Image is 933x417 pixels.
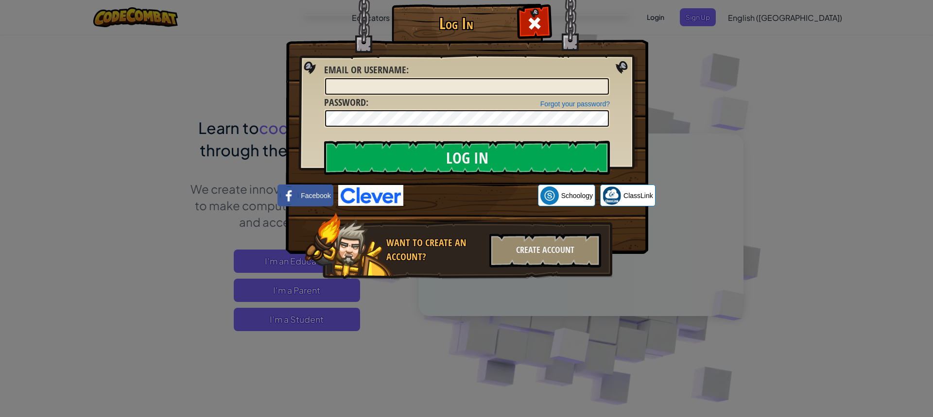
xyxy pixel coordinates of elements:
img: schoology.png [540,186,559,205]
label: : [324,63,409,77]
span: Email or Username [324,63,406,76]
input: Log In [324,141,610,175]
img: facebook_small.png [280,186,298,205]
div: Want to create an account? [386,236,484,264]
h1: Log In [394,15,518,32]
label: : [324,96,368,110]
img: clever-logo-blue.png [338,185,403,206]
div: Create Account [489,234,601,267]
img: classlink-logo-small.png [603,186,621,205]
span: Schoology [561,191,593,200]
span: Facebook [301,191,330,200]
a: Forgot your password? [540,100,610,108]
span: ClassLink [623,191,653,200]
iframe: Sign in with Google Button [403,185,538,206]
span: Password [324,96,366,109]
